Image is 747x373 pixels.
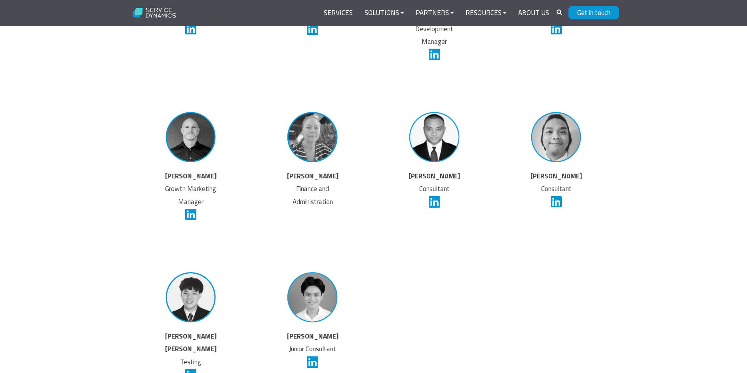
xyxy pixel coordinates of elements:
strong: [PERSON_NAME] [PERSON_NAME] [165,331,217,354]
span: Consultant [419,184,450,194]
img: Service Dynamics Logo - White [128,3,181,23]
img: Richard Fleming [161,107,221,167]
a: Get in touch [568,6,619,19]
p: Finance and Administration [283,170,342,208]
strong: [PERSON_NAME] [409,171,460,181]
span: Growth Marketing Manager [165,184,216,206]
a: Services [318,4,359,23]
a: About Us [512,4,555,23]
strong: [PERSON_NAME] [165,171,217,181]
a: Resources [460,4,512,23]
strong: [PERSON_NAME] [530,171,582,181]
span: Junior Consultant [289,344,336,354]
img: Crizz [161,267,221,327]
img: staff_photos_louie [405,107,464,167]
strong: [PERSON_NAME] [287,171,338,181]
img: staff_photos_armand [527,107,586,167]
span: Consultant [541,184,572,194]
strong: [PERSON_NAME] [287,331,338,341]
div: Navigation Menu [318,4,555,23]
img: staff_photos_john [283,267,342,327]
a: Solutions [359,4,410,23]
img: Lizzi [283,107,342,167]
a: Partners [410,4,460,23]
